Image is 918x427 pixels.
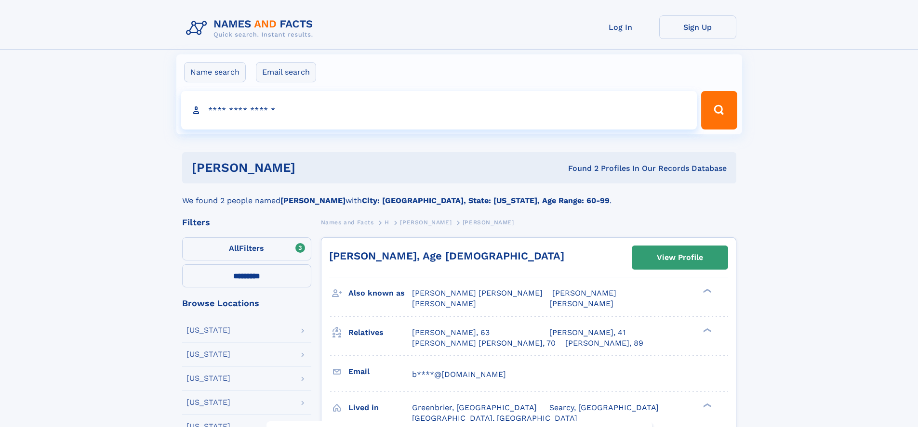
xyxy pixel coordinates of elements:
[701,91,737,129] button: Search Button
[186,350,230,358] div: [US_STATE]
[186,399,230,406] div: [US_STATE]
[549,299,613,308] span: [PERSON_NAME]
[192,162,432,174] h1: [PERSON_NAME]
[582,15,659,39] a: Log In
[181,91,697,129] input: search input
[329,250,564,262] a: [PERSON_NAME], Age [DEMOGRAPHIC_DATA]
[412,327,490,338] a: [PERSON_NAME], 63
[463,219,514,226] span: [PERSON_NAME]
[280,196,346,205] b: [PERSON_NAME]
[229,244,239,253] span: All
[632,246,728,269] a: View Profile
[412,414,577,423] span: [GEOGRAPHIC_DATA], [GEOGRAPHIC_DATA]
[701,327,712,333] div: ❯
[348,324,412,341] h3: Relatives
[348,285,412,301] h3: Also known as
[321,216,374,228] a: Names and Facts
[549,327,625,338] a: [PERSON_NAME], 41
[657,246,703,269] div: View Profile
[182,218,311,227] div: Filters
[549,403,659,412] span: Searcy, [GEOGRAPHIC_DATA]
[256,62,316,82] label: Email search
[182,183,736,207] div: We found 2 people named with .
[412,288,543,298] span: [PERSON_NAME] [PERSON_NAME]
[701,402,712,408] div: ❯
[659,15,736,39] a: Sign Up
[186,375,230,382] div: [US_STATE]
[400,216,452,228] a: [PERSON_NAME]
[701,288,712,294] div: ❯
[182,237,311,260] label: Filters
[182,15,321,41] img: Logo Names and Facts
[348,363,412,380] h3: Email
[348,400,412,416] h3: Lived in
[412,403,537,412] span: Greenbrier, [GEOGRAPHIC_DATA]
[552,288,616,298] span: [PERSON_NAME]
[400,219,452,226] span: [PERSON_NAME]
[182,299,311,308] div: Browse Locations
[186,326,230,334] div: [US_STATE]
[184,62,246,82] label: Name search
[565,338,643,349] a: [PERSON_NAME], 89
[412,299,476,308] span: [PERSON_NAME]
[412,338,556,349] a: [PERSON_NAME] [PERSON_NAME], 70
[385,219,389,226] span: H
[362,196,610,205] b: City: [GEOGRAPHIC_DATA], State: [US_STATE], Age Range: 60-99
[432,163,727,174] div: Found 2 Profiles In Our Records Database
[385,216,389,228] a: H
